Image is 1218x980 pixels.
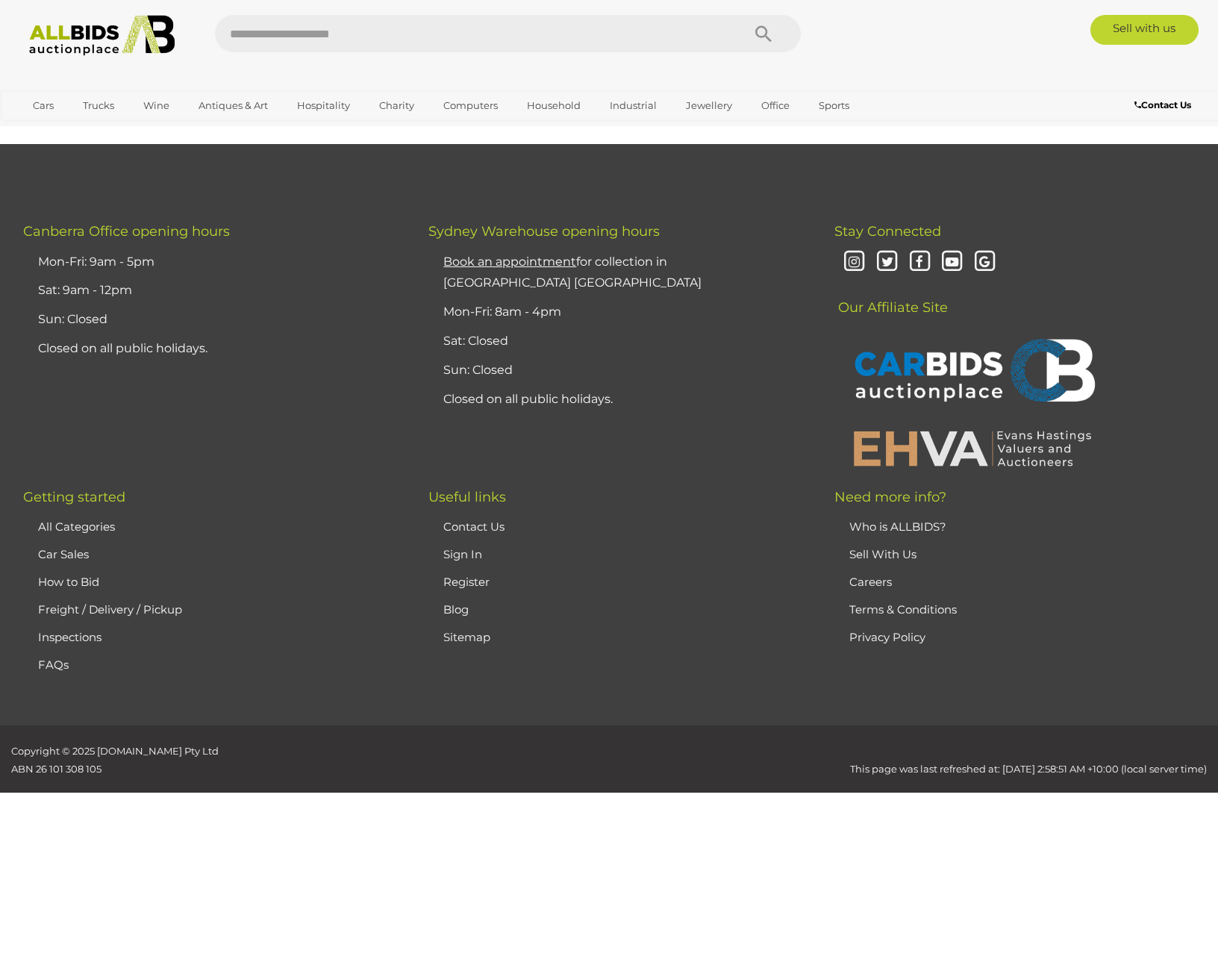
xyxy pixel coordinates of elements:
a: Wine [134,93,179,118]
a: Hospitality [287,93,360,118]
a: Contact Us [1134,97,1195,113]
a: Household [517,93,590,118]
a: Sell With Us [849,547,916,561]
a: How to Bid [38,575,99,589]
u: Book an appointment [443,255,576,269]
a: Sitemap [443,630,490,644]
span: Need more info? [834,489,946,505]
li: Sat: 9am - 12pm [34,276,391,305]
span: Getting started [23,489,125,505]
a: Contact Us [443,519,505,534]
b: Contact Us [1134,99,1191,110]
a: Register [443,575,490,589]
span: Our Affiliate Site [834,277,948,316]
a: All Categories [38,519,115,534]
a: Computers [434,93,507,118]
a: Car Sales [38,547,89,561]
a: [GEOGRAPHIC_DATA] [23,118,149,143]
span: Canberra Office opening hours [23,223,230,240]
i: Twitter [874,249,900,275]
i: Facebook [907,249,933,275]
a: FAQs [38,658,69,672]
a: Blog [443,602,469,617]
li: Mon-Fri: 8am - 4pm [440,298,796,327]
img: Allbids.com.au [21,15,183,56]
li: Sat: Closed [440,327,796,356]
a: Sports [809,93,859,118]
span: Sydney Warehouse opening hours [428,223,660,240]
li: Closed on all public holidays. [34,334,391,363]
i: Youtube [940,249,966,275]
a: Sell with us [1090,15,1199,45]
a: Trucks [73,93,124,118]
a: Charity [369,93,424,118]
a: Privacy Policy [849,630,925,644]
li: Sun: Closed [34,305,391,334]
a: Book an appointmentfor collection in [GEOGRAPHIC_DATA] [GEOGRAPHIC_DATA] [443,255,702,290]
a: Sign In [443,547,482,561]
img: EHVA | Evans Hastings Valuers and Auctioneers [846,428,1099,467]
li: Sun: Closed [440,356,796,385]
a: Careers [849,575,892,589]
i: Google [972,249,998,275]
li: Closed on all public holidays. [440,385,796,414]
span: Stay Connected [834,223,941,240]
span: Useful links [428,489,506,505]
a: Inspections [38,630,101,644]
button: Search [726,15,801,52]
a: Antiques & Art [189,93,278,118]
a: Who is ALLBIDS? [849,519,946,534]
a: Terms & Conditions [849,602,957,617]
a: Jewellery [676,93,742,118]
a: Office [752,93,799,118]
i: Instagram [842,249,868,275]
img: CARBIDS Auctionplace [846,323,1099,422]
div: This page was last refreshed at: [DATE] 2:58:51 AM +10:00 (local server time) [304,743,1218,778]
a: Freight / Delivery / Pickup [38,602,182,617]
li: Mon-Fri: 9am - 5pm [34,248,391,277]
a: Cars [23,93,63,118]
a: Industrial [600,93,666,118]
